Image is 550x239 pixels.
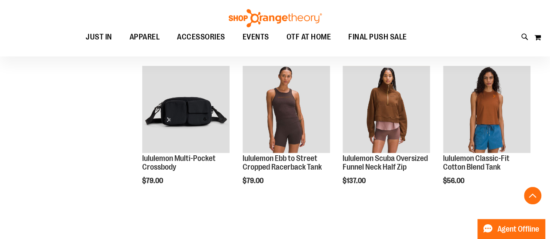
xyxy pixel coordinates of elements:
div: product [439,62,535,207]
img: lululemon Scuba Oversized Funnel Neck Half Zip [343,66,430,153]
a: lululemon Classic-Fit Cotton Blend Tank [443,66,530,154]
span: $79.00 [142,177,164,185]
a: lululemon Multi-Pocket Crossbody [142,154,216,171]
a: lululemon Multi-Pocket Crossbody [142,66,230,154]
button: Back To Top [524,187,541,204]
img: lululemon Classic-Fit Cotton Blend Tank [443,66,530,153]
span: FINAL PUSH SALE [348,27,407,47]
span: JUST IN [86,27,112,47]
span: EVENTS [243,27,269,47]
img: Shop Orangetheory [227,9,323,27]
div: product [338,62,434,207]
span: APPAREL [130,27,160,47]
button: Agent Offline [477,219,545,239]
a: lululemon Classic-Fit Cotton Blend Tank [443,154,510,171]
span: Agent Offline [497,225,539,233]
span: $137.00 [343,177,367,185]
a: lululemon Scuba Oversized Funnel Neck Half Zip [343,66,430,154]
a: lululemon Ebb to Street Cropped Racerback Tank [243,154,322,171]
a: lululemon Ebb to Street Cropped Racerback Tank [243,66,330,154]
img: lululemon Ebb to Street Cropped Racerback Tank [243,66,330,153]
span: $56.00 [443,177,466,185]
a: lululemon Scuba Oversized Funnel Neck Half Zip [343,154,428,171]
span: ACCESSORIES [177,27,225,47]
img: lululemon Multi-Pocket Crossbody [142,66,230,153]
span: $79.00 [243,177,265,185]
div: product [138,62,234,207]
span: OTF AT HOME [287,27,331,47]
div: product [238,62,334,207]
